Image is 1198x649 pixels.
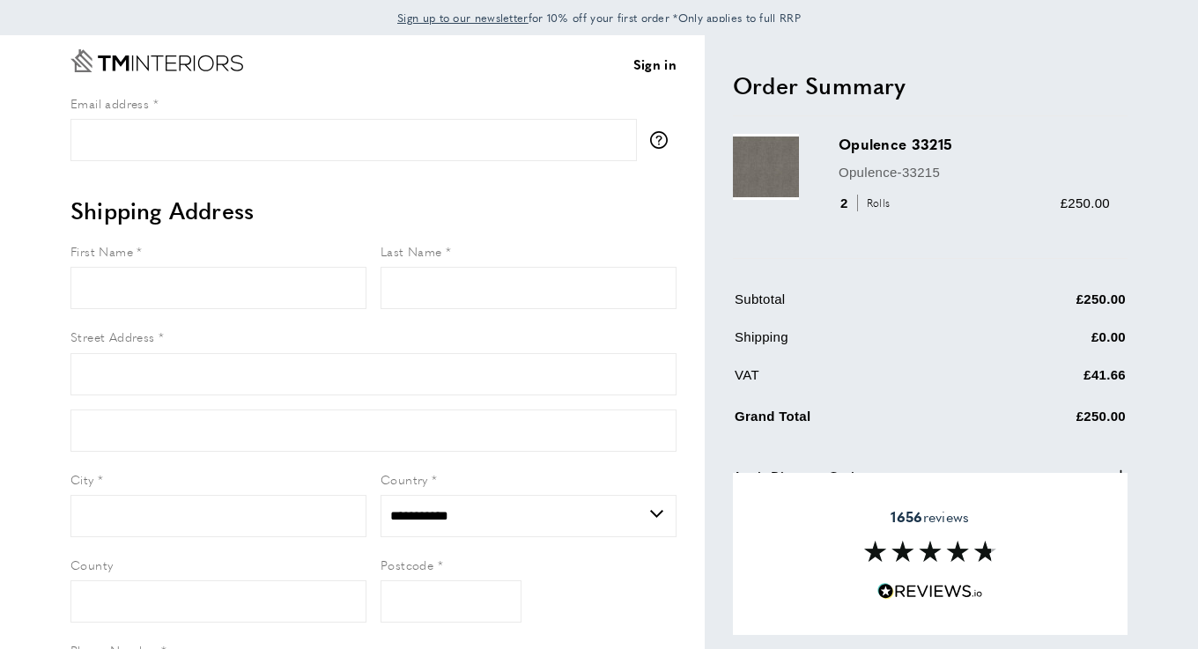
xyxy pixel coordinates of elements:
[650,131,677,149] button: More information
[733,134,799,200] img: Opulence 33215
[972,402,1127,440] td: £250.00
[381,242,442,260] span: Last Name
[381,470,428,488] span: Country
[857,195,895,211] span: Rolls
[839,134,1110,154] h3: Opulence 33215
[70,470,94,488] span: City
[733,70,1128,101] h2: Order Summary
[972,327,1127,361] td: £0.00
[1061,195,1110,210] span: £250.00
[891,506,922,527] strong: 1656
[864,541,996,562] img: Reviews section
[70,328,155,345] span: Street Address
[839,193,896,214] div: 2
[891,508,969,526] span: reviews
[70,94,149,112] span: Email address
[70,242,133,260] span: First Name
[381,556,433,573] span: Postcode
[397,9,529,26] a: Sign up to our newsletter
[877,583,983,600] img: Reviews.io 5 stars
[735,365,971,399] td: VAT
[972,365,1127,399] td: £41.66
[733,466,862,487] span: Apply Discount Code
[972,289,1127,323] td: £250.00
[839,162,1110,183] p: Opulence-33215
[735,289,971,323] td: Subtotal
[397,10,529,26] span: Sign up to our newsletter
[735,327,971,361] td: Shipping
[70,195,677,226] h2: Shipping Address
[633,54,677,75] a: Sign in
[735,402,971,440] td: Grand Total
[70,556,113,573] span: County
[397,10,801,26] span: for 10% off your first order *Only applies to full RRP
[70,49,243,72] a: Go to Home page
